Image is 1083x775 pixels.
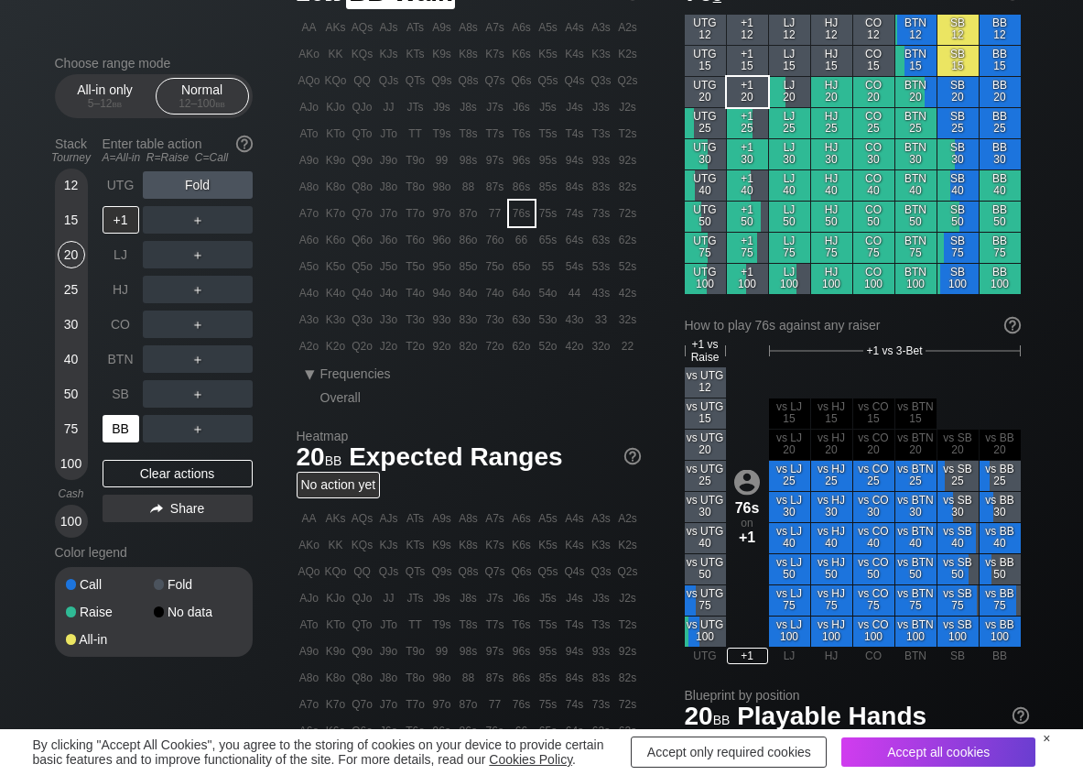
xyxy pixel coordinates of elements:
div: ＋ [143,380,253,408]
div: T8s [456,121,482,147]
div: ＋ [143,276,253,303]
div: A6s [509,15,535,40]
div: Q5o [350,254,375,279]
div: Q8o [350,174,375,200]
div: SB 75 [937,233,979,263]
div: K2o [323,333,349,359]
div: CO 12 [853,15,894,45]
div: UTG 50 [685,202,726,232]
div: BTN 40 [895,170,937,201]
div: QJs [376,68,402,93]
div: T5s [536,121,561,147]
div: T2o [403,333,428,359]
div: 15 [58,206,85,234]
div: 100 [58,508,85,535]
div: T6s [509,121,535,147]
div: Q6s [509,68,535,93]
div: K3o [323,307,349,333]
div: K6o [323,227,349,253]
div: 73s [589,201,614,226]
div: A4o [297,280,322,306]
div: A2o [297,333,322,359]
div: 84o [456,280,482,306]
div: A5s [536,15,561,40]
div: BTN 100 [895,264,937,294]
div: UTG 12 [685,15,726,45]
div: CO 75 [853,233,894,263]
div: 93o [429,307,455,333]
div: 74s [562,201,588,226]
div: Q4s [562,68,588,93]
div: BTN 15 [895,46,937,76]
img: help.32db89a4.svg [1011,705,1031,726]
div: T3s [589,121,614,147]
div: Q3o [350,307,375,333]
div: 62o [509,333,535,359]
div: QQ [350,68,375,93]
div: 72o [482,333,508,359]
div: How to play 76s against any raiser [685,318,1021,333]
div: 98o [429,174,455,200]
div: T8o [403,174,428,200]
span: bb [215,97,225,110]
div: Q4o [350,280,375,306]
div: 74o [482,280,508,306]
div: 62s [615,227,641,253]
div: K7s [482,41,508,67]
div: CO 40 [853,170,894,201]
div: K2s [615,41,641,67]
div: AKs [323,15,349,40]
div: Overall [320,390,377,405]
div: 87s [482,174,508,200]
div: Fold [154,578,242,591]
div: 54o [536,280,561,306]
div: +1 [103,206,139,234]
div: +1 25 [727,108,768,138]
div: CO 50 [853,202,894,232]
div: 98s [456,147,482,173]
div: vs UTG 12 [685,367,726,398]
div: KJo [323,94,349,120]
div: 76s [509,201,535,226]
div: UTG 75 [685,233,726,263]
div: 87o [456,201,482,226]
div: Call [66,578,154,591]
div: LJ 100 [769,264,810,294]
div: Enter table action [103,129,253,171]
div: SB 12 [937,15,979,45]
div: K6s [509,41,535,67]
div: BB 100 [980,264,1021,294]
div: T2s [615,121,641,147]
div: 52o [536,333,561,359]
div: 84s [562,174,588,200]
div: 66 [509,227,535,253]
div: LJ 75 [769,233,810,263]
div: Fold [143,171,253,199]
div: +1 15 [727,46,768,76]
div: 96s [509,147,535,173]
div: CO 20 [853,77,894,107]
div: BTN 20 [895,77,937,107]
div: UTG 100 [685,264,726,294]
div: 96o [429,227,455,253]
div: J7o [376,201,402,226]
div: LJ 30 [769,139,810,169]
div: KQo [323,68,349,93]
div: UTG 30 [685,139,726,169]
div: K9o [323,147,349,173]
div: KK [323,41,349,67]
div: J7s [482,94,508,120]
div: 63o [509,307,535,333]
div: HJ 30 [811,139,852,169]
div: A5o [297,254,322,279]
div: T6o [403,227,428,253]
div: K7o [323,201,349,226]
div: LJ 50 [769,202,810,232]
div: 30 [58,311,85,338]
div: 25 [58,276,85,303]
div: All-in only [63,79,147,114]
div: K8o [323,174,349,200]
div: 94o [429,280,455,306]
div: vs UTG 15 [685,398,726,429]
div: CO 25 [853,108,894,138]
